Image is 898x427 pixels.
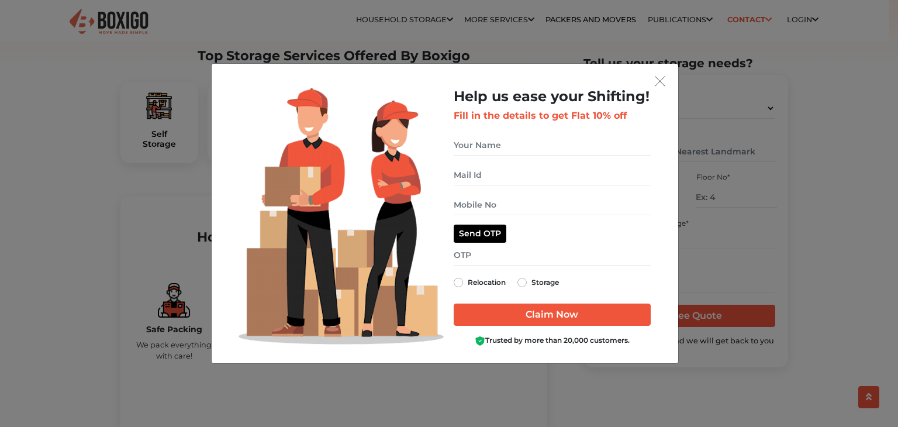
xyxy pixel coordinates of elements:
button: Send OTP [454,225,506,243]
label: Storage [531,276,559,290]
input: OTP [454,245,651,266]
img: Lead Welcome Image [239,88,444,345]
input: Your Name [454,135,651,156]
h2: Help us ease your Shifting! [454,88,651,105]
div: Trusted by more than 20,000 customers. [454,335,651,346]
img: exit [655,76,665,87]
h3: Fill in the details to get Flat 10% off [454,110,651,121]
input: Mobile No [454,195,651,215]
input: Mail Id [454,165,651,185]
img: Boxigo Customer Shield [475,336,485,346]
input: Claim Now [454,304,651,326]
label: Relocation [468,276,506,290]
